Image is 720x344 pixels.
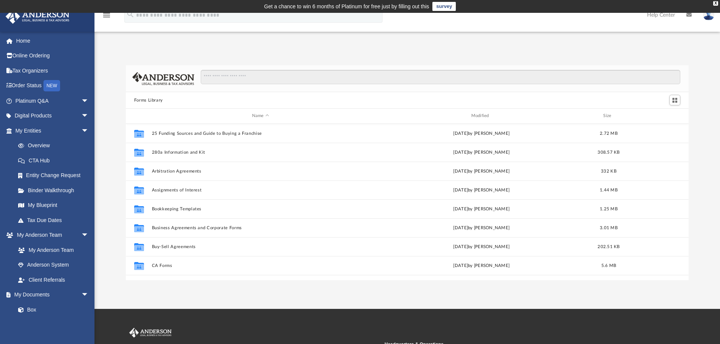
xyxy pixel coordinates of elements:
[598,150,619,154] span: 308.57 KB
[11,242,93,258] a: My Anderson Team
[373,205,590,212] div: [DATE] by [PERSON_NAME]
[373,243,590,250] div: [DATE] by [PERSON_NAME]
[601,263,616,267] span: 5.6 MB
[373,224,590,231] div: [DATE] by [PERSON_NAME]
[81,287,96,303] span: arrow_drop_down
[152,188,369,193] button: Assignments of Interest
[102,14,111,20] a: menu
[81,228,96,243] span: arrow_drop_down
[264,2,429,11] div: Get a chance to win 6 months of Platinum for free just by filling out this
[5,287,96,302] a: My Documentsarrow_drop_down
[3,9,72,24] img: Anderson Advisors Platinum Portal
[5,228,96,243] a: My Anderson Teamarrow_drop_down
[5,48,100,63] a: Online Ordering
[128,328,173,338] img: Anderson Advisors Platinum Portal
[11,183,100,198] a: Binder Walkthrough
[129,113,148,119] div: id
[11,153,100,168] a: CTA Hub
[5,78,100,94] a: Order StatusNEW
[713,1,718,6] div: close
[134,97,163,104] button: Forms Library
[669,95,681,105] button: Switch to Grid View
[126,10,135,19] i: search
[432,2,456,11] a: survey
[600,225,618,230] span: 3.01 MB
[152,169,369,174] button: Arbitration Agreements
[5,93,100,108] a: Platinum Q&Aarrow_drop_down
[11,317,96,332] a: Meeting Minutes
[373,262,590,269] div: [DATE] by [PERSON_NAME]
[373,168,590,174] div: [DATE] by [PERSON_NAME]
[152,131,369,136] button: 25 Funding Sources and Guide to Buying a Franchise
[598,244,619,248] span: 202.51 KB
[81,108,96,124] span: arrow_drop_down
[5,63,100,78] a: Tax Organizers
[11,302,93,317] a: Box
[152,207,369,211] button: Bookkeeping Templates
[11,272,96,287] a: Client Referrals
[152,150,369,155] button: 280a Information and Kit
[601,169,616,173] span: 332 KB
[600,188,618,192] span: 1.44 MB
[600,207,618,211] span: 1.25 MB
[373,187,590,193] div: [DATE] by [PERSON_NAME]
[600,131,618,135] span: 2.72 MB
[593,113,624,119] div: Size
[11,198,96,213] a: My Blueprint
[5,33,100,48] a: Home
[11,213,100,228] a: Tax Due Dates
[627,113,680,119] div: id
[81,93,96,109] span: arrow_drop_down
[151,113,369,119] div: Name
[703,9,714,20] img: User Pic
[372,113,590,119] div: Modified
[11,258,96,273] a: Anderson System
[152,225,369,230] button: Business Agreements and Corporate Forms
[11,138,100,153] a: Overview
[126,124,689,280] div: grid
[11,168,100,183] a: Entity Change Request
[5,108,100,123] a: Digital Productsarrow_drop_down
[373,130,590,137] div: [DATE] by [PERSON_NAME]
[373,149,590,156] div: [DATE] by [PERSON_NAME]
[5,123,100,138] a: My Entitiesarrow_drop_down
[81,123,96,139] span: arrow_drop_down
[102,11,111,20] i: menu
[152,244,369,249] button: Buy-Sell Agreements
[201,70,680,84] input: Search files and folders
[43,80,60,91] div: NEW
[152,263,369,268] button: CA Forms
